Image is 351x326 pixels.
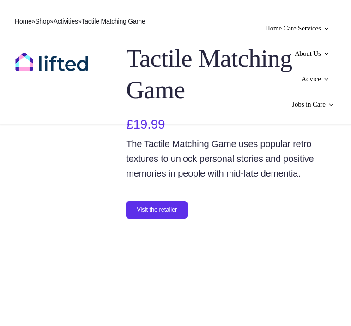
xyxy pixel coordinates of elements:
[289,90,336,115] a: Jobs in Care
[262,14,332,39] a: Home Care Services
[292,97,325,112] span: Jobs in Care
[15,52,89,62] a: lifted-logo
[256,14,336,115] nav: Main Menu
[292,39,332,65] a: About Us
[126,136,336,181] p: The Tactile Matching Game uses popular retro textures to unlock personal stories and positive mem...
[126,117,133,131] span: £
[298,65,332,90] a: Advice
[265,21,321,36] span: Home Care Services
[126,201,188,219] button: Visit the retailer
[126,117,165,131] bdi: 19.99
[301,71,321,86] span: Advice
[295,46,321,61] span: About Us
